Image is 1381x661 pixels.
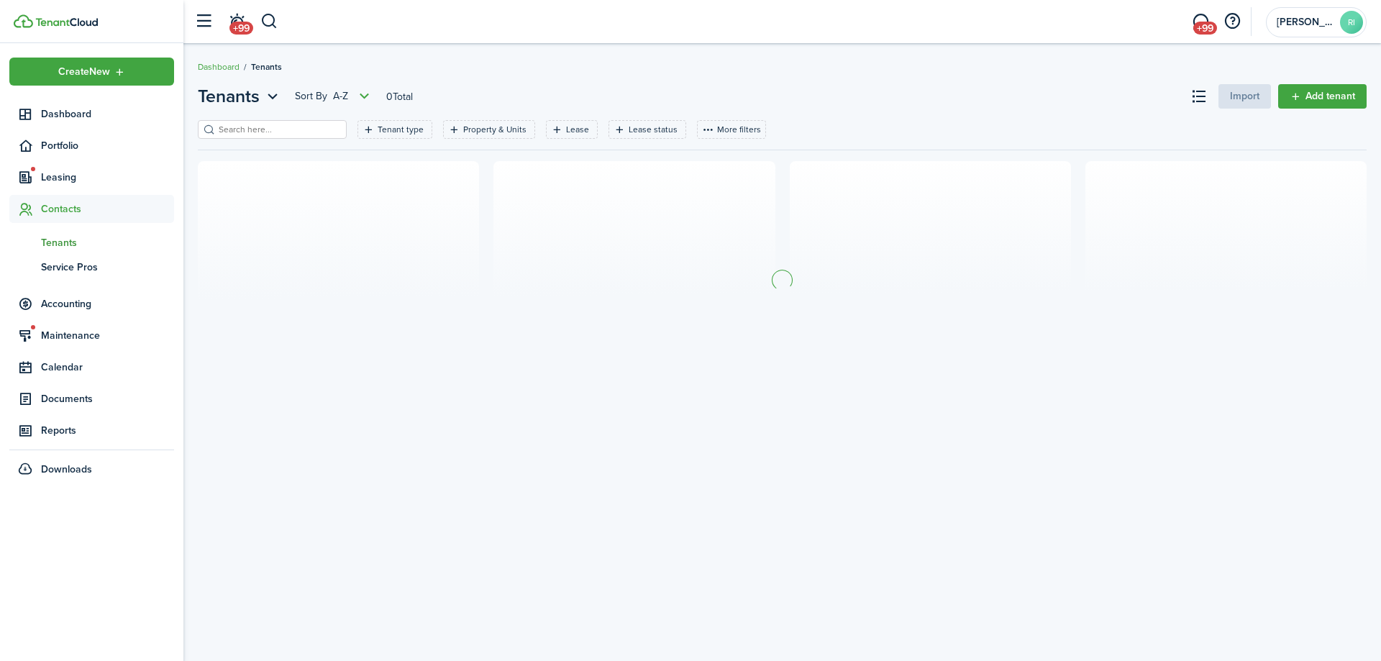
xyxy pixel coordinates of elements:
span: Service Pros [41,260,174,275]
span: Tenants [198,83,260,109]
button: Open sidebar [190,8,217,35]
button: Tenants [198,83,282,109]
span: A-Z [333,89,348,104]
filter-tag: Open filter [546,120,598,139]
button: More filters [697,120,766,139]
button: Open menu [9,58,174,86]
avatar-text: RI [1340,11,1363,34]
button: Open resource center [1220,9,1244,34]
img: TenantCloud [14,14,33,28]
span: Leasing [41,170,174,185]
header-page-total: 0 Total [386,89,413,104]
button: Search [260,9,278,34]
span: Maintenance [41,328,174,343]
filter-tag-label: Tenant type [378,123,424,136]
span: Tenants [41,235,174,250]
span: +99 [229,22,253,35]
img: TenantCloud [35,18,98,27]
a: Dashboard [9,100,174,128]
button: Open menu [198,83,282,109]
span: RANDALL INVESTMENT PROPERTIES [1277,17,1334,27]
a: Notifications [223,4,250,40]
button: Sort byA-Z [295,88,373,105]
span: Accounting [41,296,174,311]
span: Create New [58,67,110,77]
span: Portfolio [41,138,174,153]
filter-tag-label: Lease status [629,123,678,136]
filter-tag-label: Lease [566,123,589,136]
a: Reports [9,416,174,445]
a: Dashboard [198,60,240,73]
filter-tag: Open filter [609,120,686,139]
button: Open menu [295,88,373,105]
span: Contacts [41,201,174,216]
a: Service Pros [9,255,174,279]
input: Search here... [215,123,342,137]
filter-tag-label: Property & Units [463,123,527,136]
span: Documents [41,391,174,406]
filter-tag: Open filter [443,120,535,139]
span: Calendar [41,360,174,375]
span: Sort by [295,89,333,104]
import-btn: Import [1218,84,1271,109]
filter-tag: Open filter [357,120,432,139]
span: Downloads [41,462,92,477]
span: +99 [1193,22,1217,35]
span: Dashboard [41,106,174,122]
a: Tenants [9,230,174,255]
span: Tenants [251,60,282,73]
img: Loading [770,268,795,293]
a: Add tenant [1278,84,1367,109]
span: Reports [41,423,174,438]
a: Messaging [1187,4,1214,40]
